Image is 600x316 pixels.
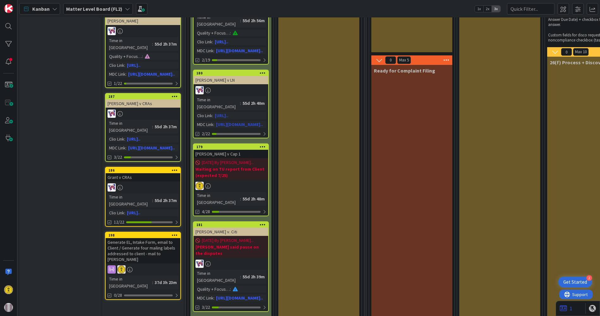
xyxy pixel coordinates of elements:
a: 181[PERSON_NAME] v. Citi[DATE] By [PERSON_NAME]...[PERSON_NAME] said pause on the disputesDBTime ... [193,221,269,312]
a: [URL][DOMAIN_NAME].. [128,71,175,77]
div: Time in [GEOGRAPHIC_DATA] [195,14,240,28]
span: : [142,53,143,60]
div: 55d 2h 37m [153,41,178,47]
span: : [126,144,127,151]
div: MDC Link [195,121,213,128]
span: 2/19 [202,57,210,63]
div: DB [194,86,268,94]
span: : [212,112,213,119]
a: 1 [560,305,572,312]
div: 37d 3h 23m [153,279,178,286]
span: 0/28 [114,292,122,299]
div: 180 [196,71,268,75]
div: [PERSON_NAME] v LN [194,76,268,84]
div: Time in [GEOGRAPHIC_DATA] [108,275,152,289]
span: : [124,62,125,69]
a: [URL][DOMAIN_NAME].. [216,48,263,54]
b: Waiting on TU report from Client (expected 7/25) [195,166,266,179]
span: : [213,121,214,128]
div: Clio Link [108,62,124,69]
div: Get Started [563,279,587,285]
span: 3/22 [114,154,122,161]
div: [PERSON_NAME] [106,17,180,25]
a: [URL].. [215,113,228,118]
div: MDC Link [108,71,126,78]
div: 181 [194,222,268,228]
div: TG [106,265,180,274]
span: 0 [385,56,396,64]
a: [URL].. [127,136,140,142]
input: Quick Filter... [507,3,554,15]
div: DB [106,183,180,192]
a: 180[PERSON_NAME] v LNDBTime in [GEOGRAPHIC_DATA]:55d 2h 40mClio Link:[URL]..MDC Link:[URL][DOMAIN... [193,70,269,138]
div: [PERSON_NAME] v. Citi [194,228,268,236]
div: Grant v CRAs [106,173,180,181]
img: TG [117,265,126,274]
div: 55d 2h 37m [153,197,178,204]
span: Kanban [32,5,50,13]
div: Open Get Started checklist, remaining modules: 2 [558,277,592,288]
div: 179[PERSON_NAME] v Cap 1 [194,144,268,158]
b: Matter Level Board (FL2) [66,6,122,12]
a: [URL][DOMAIN_NAME].. [216,122,263,127]
div: Generate EL, Intake Form, email to Client / Generate four mailing labels addressed to client - ma... [106,238,180,263]
div: 55d 2h 40m [241,100,266,107]
div: Clio Link [195,112,212,119]
div: Time in [GEOGRAPHIC_DATA] [195,192,240,206]
span: : [152,123,153,130]
div: Quality + Focus Level [108,53,142,60]
div: 179 [196,145,268,149]
div: DB [106,110,180,118]
img: TG [4,285,13,294]
span: Ready for Complaint Filing [374,67,435,74]
span: : [152,197,153,204]
img: DB [108,27,116,35]
span: 12/22 [114,219,124,225]
span: 2x [483,6,492,12]
a: [URL][DOMAIN_NAME].. [216,295,263,301]
div: 187[PERSON_NAME] v CRAs [106,94,180,108]
div: Time in [GEOGRAPHIC_DATA] [195,96,240,110]
span: : [213,294,214,301]
div: 181 [196,223,268,227]
div: 198 [106,232,180,238]
a: [PERSON_NAME]DBTime in [GEOGRAPHIC_DATA]:55d 2h 37mQuality + Focus Level:Clio Link:[URL]..MDC Lin... [105,10,181,88]
div: 2 [586,275,592,281]
div: Clio Link [108,209,124,216]
span: : [152,41,153,47]
div: 179 [194,144,268,150]
a: 187[PERSON_NAME] v CRAsDBTime in [GEOGRAPHIC_DATA]:55d 2h 37mClio Link:[URL]..MDC Link:[URL][DOMA... [105,93,181,162]
span: : [240,273,241,280]
span: : [230,286,231,293]
div: MDC Link [108,144,126,151]
div: DB [194,260,268,268]
img: DB [108,183,116,192]
div: [PERSON_NAME] v Cap 1 [194,150,268,158]
div: 187 [106,94,180,99]
div: 180[PERSON_NAME] v LN [194,70,268,84]
img: DB [195,260,204,268]
div: 198 [108,233,180,237]
span: : [240,100,241,107]
span: : [240,195,241,202]
div: Max 10 [575,50,587,54]
span: : [230,29,231,36]
span: : [152,279,153,286]
span: 3x [492,6,500,12]
span: : [213,47,214,54]
b: [PERSON_NAME] said pause on the disputes [195,244,266,256]
div: 55d 2h 39m [241,273,266,280]
span: Support [13,1,29,9]
span: [DATE] By [PERSON_NAME]... [202,159,254,166]
div: Time in [GEOGRAPHIC_DATA] [108,120,152,134]
div: 55d 2h 56m [241,17,266,24]
span: 1/22 [114,80,122,87]
span: : [124,209,125,216]
div: MDC Link [195,294,213,301]
span: : [126,71,127,78]
div: Quality + Focus Level [195,29,230,36]
div: [PERSON_NAME] [106,11,180,25]
div: Quality + Focus Level [195,286,230,293]
div: Time in [GEOGRAPHIC_DATA] [195,270,240,284]
div: 180 [194,70,268,76]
